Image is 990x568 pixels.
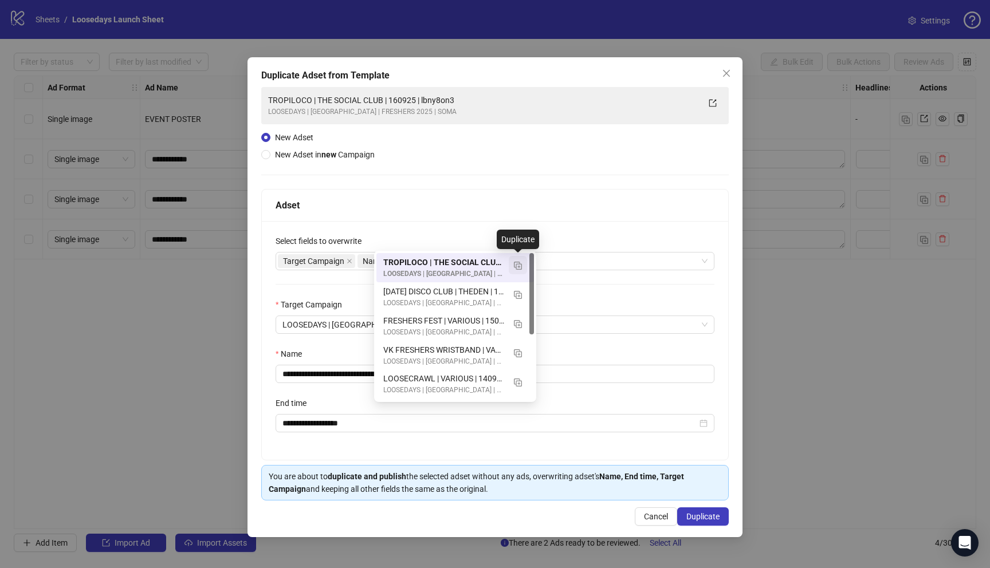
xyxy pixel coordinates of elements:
[383,298,504,309] div: LOOSEDAYS | [GEOGRAPHIC_DATA] | FRESHERS 2025 | SOMA
[347,258,352,264] span: close
[321,150,336,159] strong: new
[275,133,313,142] span: New Adset
[383,385,504,396] div: LOOSEDAYS | [GEOGRAPHIC_DATA] | FRESHERS 2025 | SOMA
[383,344,504,356] div: VK FRESHERS WRISTBAND | VARIOUS | 150925 | dbyu6kwr
[376,282,534,311] div: TUESDAY DISCO CLUB | THEDEN | 160925 | m66ah27g
[686,512,720,521] span: Duplicate
[276,365,714,383] input: Name
[357,254,395,268] span: Name
[717,64,736,82] button: Close
[383,285,504,298] div: [DATE] DISCO CLUB | THEDEN | 160925 | m66ah27g
[644,512,668,521] span: Cancel
[261,69,729,82] div: Duplicate Adset from Template
[363,255,384,267] span: Name
[276,397,314,409] label: End time
[677,507,729,526] button: Duplicate
[282,417,697,429] input: End time
[951,529,979,557] div: Open Intercom Messenger
[276,198,714,212] div: Adset
[328,472,406,481] strong: duplicate and publish
[514,378,522,386] img: Duplicate
[509,285,527,303] button: Duplicate
[709,99,717,107] span: export
[376,399,534,428] div: UNIT.90 | ARTS CLUB | 130925 | 3me8q9u8
[276,298,349,311] label: Target Campaign
[282,316,708,333] span: LOOSEDAYS | NEWCASTLE | FRESHERS 2025 | SOMA
[514,349,522,357] img: Duplicate
[278,254,355,268] span: Target Campaign
[509,344,527,362] button: Duplicate
[497,230,539,249] div: Duplicate
[383,356,504,367] div: LOOSEDAYS | [GEOGRAPHIC_DATA] | FRESHERS 2025 | SOMA
[722,69,731,78] span: close
[268,107,699,117] div: LOOSEDAYS | [GEOGRAPHIC_DATA] | FRESHERS 2025 | SOMA
[276,348,309,360] label: Name
[376,369,534,399] div: LOOSECRAWL | VARIOUS | 140925 | m05caui3
[275,150,375,159] span: New Adset in Campaign
[514,320,522,328] img: Duplicate
[383,327,504,338] div: LOOSEDAYS | [GEOGRAPHIC_DATA] | FRESHERS 2025 | SOMA
[269,472,684,494] strong: Name, End time, Target Campaign
[383,314,504,327] div: FRESHERS FEST | VARIOUS | 150925 | 1on9auzs
[509,256,527,274] button: Duplicate
[376,253,534,282] div: TROPILOCO | THE SOCIAL CLUB | 160925 | lbny8on3
[509,314,527,333] button: Duplicate
[376,311,534,341] div: FRESHERS FEST | VARIOUS | 150925 | 1on9auzs
[383,269,504,279] div: LOOSEDAYS | [GEOGRAPHIC_DATA] | FRESHERS 2025 | SOMA
[268,94,699,107] div: TROPILOCO | THE SOCIAL CLUB | 160925 | lbny8on3
[276,235,369,247] label: Select fields to overwrite
[635,507,677,526] button: Cancel
[509,372,527,391] button: Duplicate
[383,372,504,385] div: LOOSECRAWL | VARIOUS | 140925 | m05caui3
[514,262,522,270] img: Duplicate
[283,255,344,267] span: Target Campaign
[269,470,721,495] div: You are about to the selected adset without any ads, overwriting adset's and keeping all other fi...
[514,291,522,299] img: Duplicate
[383,256,504,269] div: TROPILOCO | THE SOCIAL CLUB | 160925 | lbny8on3
[376,341,534,370] div: VK FRESHERS WRISTBAND | VARIOUS | 150925 | dbyu6kwr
